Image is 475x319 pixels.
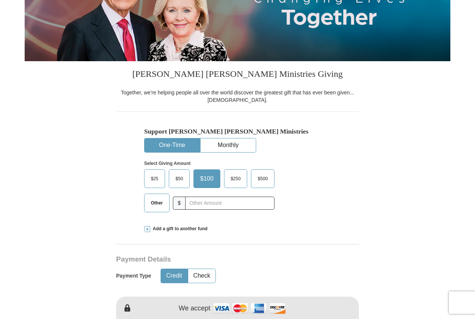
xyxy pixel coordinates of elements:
button: Check [188,269,215,283]
span: $50 [172,173,187,184]
span: $25 [147,173,162,184]
input: Other Amount [185,197,274,210]
h5: Payment Type [116,273,151,279]
span: $100 [196,173,217,184]
span: $250 [227,173,245,184]
button: Credit [161,269,187,283]
span: $ [173,197,186,210]
h3: Payment Details [116,255,307,264]
span: Other [147,197,167,209]
h5: Support [PERSON_NAME] [PERSON_NAME] Ministries [144,128,331,135]
button: One-Time [145,138,200,152]
span: $500 [254,173,271,184]
button: Monthly [201,138,256,152]
span: Add a gift to another fund [150,226,208,232]
div: Together, we're helping people all over the world discover the greatest gift that has ever been g... [116,89,359,104]
h3: [PERSON_NAME] [PERSON_NAME] Ministries Giving [116,61,359,89]
strong: Select Giving Amount [144,161,190,166]
h4: We accept [179,304,211,313]
img: credit cards accepted [212,300,287,316]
